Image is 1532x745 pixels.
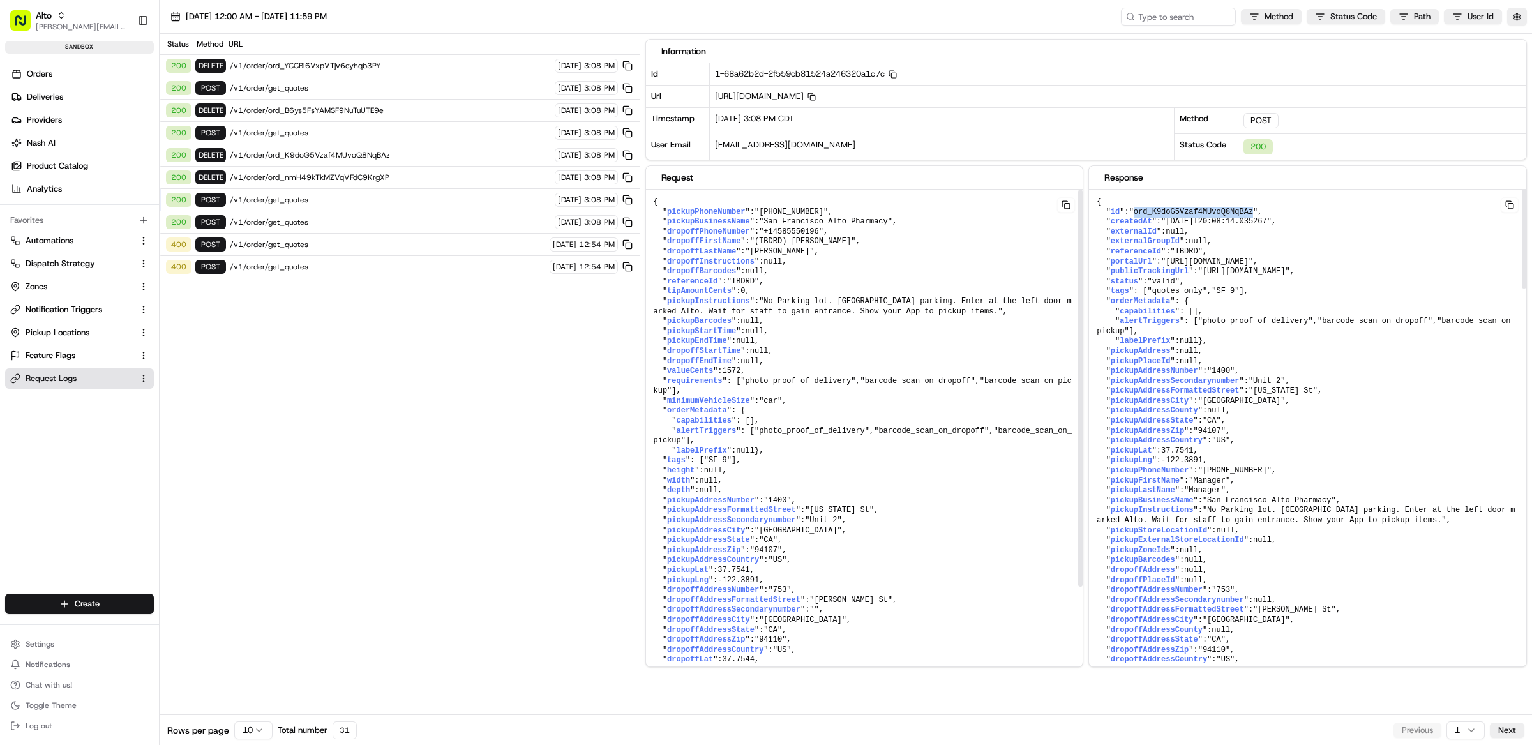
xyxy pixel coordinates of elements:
[667,267,736,276] span: dropoffBarcodes
[195,260,226,274] div: POST
[1111,247,1161,256] span: referenceId
[1111,466,1189,475] span: pickupPhoneNumber
[5,230,154,251] button: Automations
[667,247,736,256] span: dropoffLastName
[36,22,127,32] button: [PERSON_NAME][EMAIL_ADDRESS][DOMAIN_NAME]
[1111,476,1180,485] span: pickupFirstName
[1161,257,1253,266] span: "[URL][DOMAIN_NAME]"
[715,68,897,79] span: 1-68a62b2d-2f559cb81524a246320a1c7c
[723,366,741,375] span: 1572
[667,486,690,495] span: depth
[1111,526,1207,535] span: pickupStoreLocationId
[165,8,333,26] button: [DATE] 12:00 AM - [DATE] 11:59 PM
[646,63,710,85] div: Id
[5,110,159,130] a: Providers
[646,108,710,134] div: Timestamp
[106,198,110,208] span: •
[558,195,582,205] span: [DATE]
[667,297,750,306] span: pickupInstructions
[13,13,38,38] img: Nash
[10,281,133,292] a: Zones
[1111,277,1138,286] span: status
[1490,723,1524,738] button: Next
[230,217,551,227] span: /v1/order/get_quotes
[113,198,139,208] span: [DATE]
[57,122,209,135] div: Start new chat
[26,700,77,711] span: Toggle Theme
[1111,357,1171,366] span: pickupPlaceId
[874,426,989,435] span: "barcode_scan_on_dropoff"
[1243,113,1279,128] div: POST
[1111,496,1194,505] span: pickupBusinessName
[1111,506,1194,515] span: pickupInstructions
[10,373,133,384] a: Request Logs
[667,555,759,564] span: pickupAddressCountry
[805,516,842,525] span: "Unit 2"
[1147,277,1179,286] span: "valid"
[13,51,232,71] p: Welcome 👋
[1203,496,1336,505] span: "San Francisco Alto Pharmacy"
[75,598,100,610] span: Create
[763,257,782,266] span: null
[5,64,159,84] a: Orders
[1249,377,1286,386] span: "Unit 2"
[667,516,796,525] span: pickupAddressSecondarynumber
[40,198,103,208] span: [PERSON_NAME]
[667,566,709,575] span: pickupLat
[1120,317,1180,326] span: alertTriggers
[26,258,95,269] span: Dispatch Strategy
[1111,377,1240,386] span: pickupAddressSecondarynumber
[26,350,75,361] span: Feature Flags
[717,566,749,575] span: 37.7541
[166,59,191,73] div: 200
[1111,217,1152,226] span: createdAt
[195,148,226,162] div: DELETE
[755,426,869,435] span: "photo_proof_of_delivery"
[1111,555,1175,564] span: pickupBarcodes
[1243,139,1273,154] div: 200
[26,327,89,338] span: Pickup Locations
[740,317,759,326] span: null
[750,237,856,246] span: "(TBDRD) [PERSON_NAME]"
[230,262,546,272] span: /v1/order/get_quotes
[26,285,98,298] span: Knowledge Base
[1318,317,1432,326] span: "barcode_scan_on_dropoff"
[1111,426,1184,435] span: pickupAddressZip
[1198,317,1313,326] span: "photo_proof_of_delivery"
[166,126,191,140] div: 200
[553,239,576,250] span: [DATE]
[26,680,72,690] span: Chat with us!
[13,166,86,176] div: Past conversations
[5,299,154,320] button: Notification Triggers
[230,128,551,138] span: /v1/order/get_quotes
[584,83,615,93] span: 3:08 PM
[1184,555,1203,564] span: null
[166,81,191,95] div: 200
[230,83,551,93] span: /v1/order/get_quotes
[759,227,823,236] span: "+14585550196"
[759,536,777,545] span: "CA"
[194,39,225,49] div: Method
[667,546,740,555] span: pickupAddressZip
[195,103,226,117] div: DELETE
[661,45,1512,57] div: Information
[5,87,159,107] a: Deliveries
[230,172,551,183] span: /v1/order/ord_nmH49kTkMZVqVFdC9KrgXP
[1121,8,1236,26] input: Type to search
[715,139,855,150] span: [EMAIL_ADDRESS][DOMAIN_NAME]
[1111,227,1157,236] span: externalId
[667,327,736,336] span: pickupStartTime
[1175,107,1238,133] div: Method
[195,59,226,73] div: DELETE
[1390,9,1439,24] button: Path
[121,285,205,298] span: API Documentation
[1198,466,1272,475] span: "[PHONE_NUMBER]"
[646,85,710,107] div: Url
[1203,416,1221,425] span: "CA"
[1198,267,1290,276] span: "[URL][DOMAIN_NAME]"
[1193,426,1225,435] span: "94107"
[1111,396,1189,405] span: pickupAddressCity
[677,446,727,455] span: labelPrefix
[1111,416,1194,425] span: pickupAddressState
[5,635,154,653] button: Settings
